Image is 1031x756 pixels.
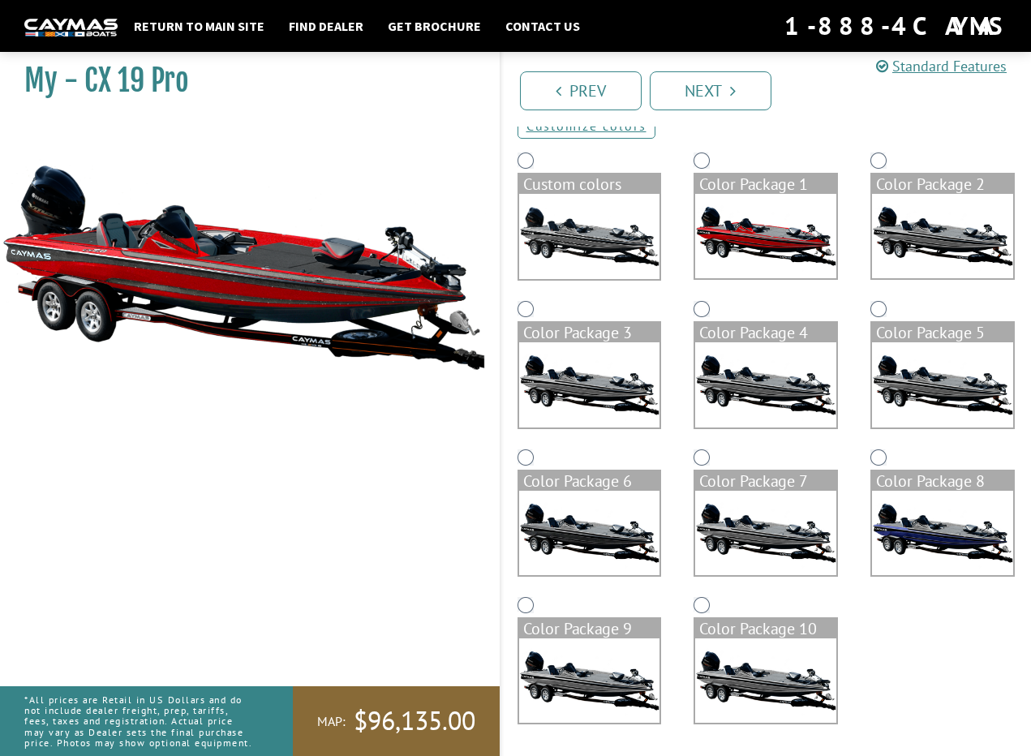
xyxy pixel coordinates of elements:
[293,686,500,756] a: MAP:$96,135.00
[695,619,836,638] div: Color Package 10
[695,471,836,491] div: Color Package 7
[695,638,836,723] img: color_package_465.png
[695,174,836,194] div: Color Package 1
[519,471,660,491] div: Color Package 6
[497,15,588,37] a: Contact Us
[519,323,660,342] div: Color Package 3
[519,194,660,279] img: cx-Base-Layer.png
[872,194,1013,278] img: color_package_457.png
[520,71,642,110] a: Prev
[354,704,475,738] span: $96,135.00
[695,323,836,342] div: Color Package 4
[24,62,459,99] h1: My - CX 19 Pro
[24,19,118,36] img: white-logo-c9c8dbefe5ff5ceceb0f0178aa75bf4bb51f6bca0971e226c86eb53dfe498488.png
[24,686,256,756] p: *All prices are Retail in US Dollars and do not include dealer freight, prep, tariffs, fees, taxe...
[872,471,1013,491] div: Color Package 8
[872,491,1013,575] img: color_package_463.png
[872,342,1013,427] img: color_package_460.png
[519,638,660,723] img: color_package_464.png
[784,8,1007,44] div: 1-888-4CAYMAS
[519,619,660,638] div: Color Package 9
[695,194,836,278] img: color_package_456.png
[872,323,1013,342] div: Color Package 5
[872,174,1013,194] div: Color Package 2
[380,15,489,37] a: Get Brochure
[695,491,836,575] img: color_package_462.png
[695,342,836,427] img: color_package_459.png
[519,342,660,427] img: color_package_458.png
[519,491,660,575] img: color_package_461.png
[650,71,771,110] a: Next
[317,713,346,730] span: MAP:
[876,57,1007,75] a: Standard Features
[281,15,372,37] a: Find Dealer
[126,15,273,37] a: Return to main site
[519,174,660,194] div: Custom colors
